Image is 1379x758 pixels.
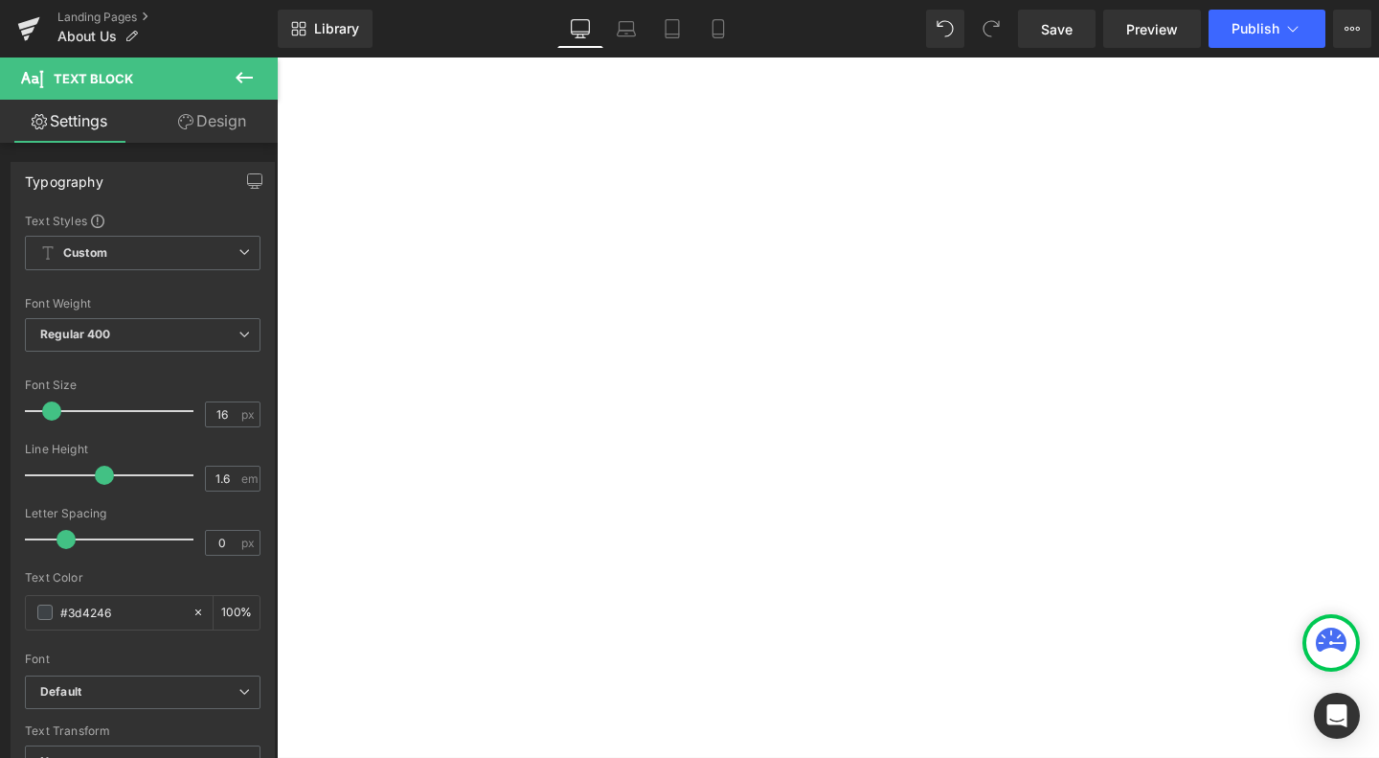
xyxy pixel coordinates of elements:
[25,379,260,392] div: Font Size
[603,10,649,48] a: Laptop
[1041,19,1073,39] span: Save
[25,653,260,666] div: Font
[972,10,1010,48] button: Redo
[40,684,81,701] i: Default
[241,408,258,421] span: px
[25,724,260,738] div: Text Transform
[25,507,260,520] div: Letter Spacing
[25,297,260,310] div: Font Weight
[649,10,695,48] a: Tablet
[214,596,260,630] div: %
[1126,19,1178,39] span: Preview
[926,10,964,48] button: Undo
[25,213,260,228] div: Text Styles
[1209,10,1325,48] button: Publish
[1333,10,1371,48] button: More
[40,327,111,341] b: Regular 400
[57,29,117,44] span: About Us
[143,100,282,143] a: Design
[241,472,258,485] span: em
[25,571,260,585] div: Text Color
[241,537,258,549] span: px
[1314,693,1360,739] div: Open Intercom Messenger
[25,163,103,190] div: Typography
[1232,21,1279,36] span: Publish
[60,602,183,623] input: Color
[25,443,260,456] div: Line Height
[278,10,373,48] a: New Library
[57,10,278,25] a: Landing Pages
[54,71,133,86] span: Text Block
[63,245,107,262] b: Custom
[695,10,741,48] a: Mobile
[1103,10,1201,48] a: Preview
[314,20,359,37] span: Library
[557,10,603,48] a: Desktop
